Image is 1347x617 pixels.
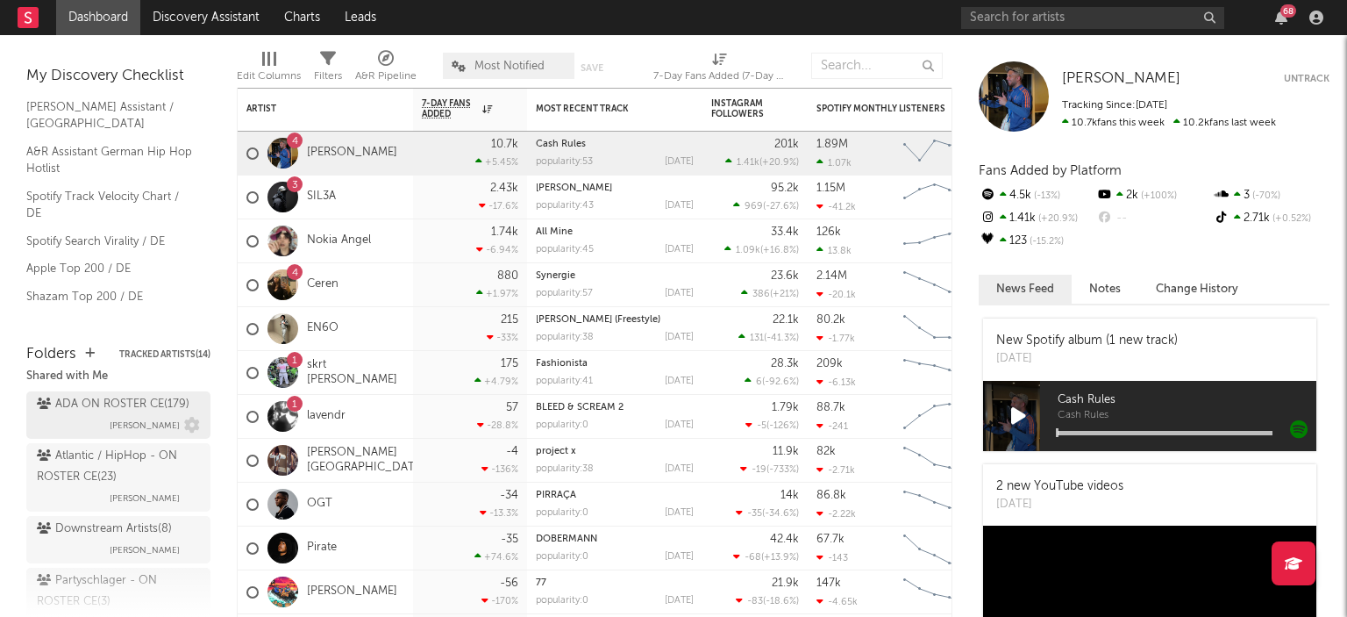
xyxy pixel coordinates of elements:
[536,201,594,211] div: popularity: 43
[816,314,845,326] div: 80.2k
[996,332,1178,350] div: New Spotify album (1 new track)
[1058,390,1316,411] span: Cash Rules
[481,595,518,606] div: -170 %
[314,44,342,95] div: Filters
[765,377,796,387] span: -92.6 %
[816,104,948,114] div: Spotify Monthly Listeners
[506,446,518,457] div: -4
[772,402,799,413] div: 1.79k
[996,477,1123,496] div: 2 new YouTube videos
[307,277,339,292] a: Ceren
[422,98,478,119] span: 7-Day Fans Added
[26,187,193,223] a: Spotify Track Velocity Chart / DE
[1062,71,1180,86] span: [PERSON_NAME]
[536,271,575,281] a: Synergie
[536,464,594,474] div: popularity: 38
[1058,411,1316,421] span: Cash Rules
[307,541,337,556] a: Pirate
[536,552,588,562] div: popularity: 0
[474,376,518,387] div: +4.79 %
[763,246,796,255] span: +16.8 %
[110,415,180,436] span: [PERSON_NAME]
[26,232,193,251] a: Spotify Search Virality / DE
[774,139,799,150] div: 201k
[816,402,845,413] div: 88.7k
[536,403,624,413] a: BLEED & SCREAM 2
[756,377,762,387] span: 6
[501,358,518,369] div: 175
[811,53,943,79] input: Search...
[387,100,404,118] button: Filter by Artist
[816,139,848,150] div: 1.89M
[307,358,404,388] a: skrt [PERSON_NAME]
[307,146,397,161] a: [PERSON_NAME]
[487,332,518,343] div: -33 %
[26,344,76,365] div: Folders
[26,259,193,278] a: Apple Top 200 / DE
[1250,191,1280,201] span: -70 %
[1027,237,1064,247] span: -15.2 %
[780,490,799,501] div: 14k
[665,508,694,518] div: [DATE]
[307,409,346,424] a: lavendr
[476,288,518,299] div: +1.97 %
[481,463,518,475] div: -136 %
[536,227,694,237] div: All Mine
[752,290,770,299] span: 386
[536,289,593,298] div: popularity: 57
[536,104,667,114] div: Most Recent Track
[1095,207,1212,230] div: --
[1213,207,1329,230] div: 2.71k
[307,190,336,204] a: SIL3A
[773,314,799,326] div: 22.1k
[781,100,799,118] button: Filter by Instagram Followers
[37,394,189,415] div: ADA ON ROSTER CE ( 179 )
[996,350,1178,368] div: [DATE]
[476,244,518,255] div: -6.94 %
[26,366,210,387] div: Shared with Me
[816,420,848,432] div: -241
[501,100,518,118] button: Filter by 7-Day Fans Added
[237,44,301,95] div: Edit Columns
[747,509,762,519] span: -35
[246,104,378,114] div: Artist
[536,508,588,518] div: popularity: 0
[895,351,974,395] svg: Chart title
[979,230,1095,253] div: 123
[737,158,759,168] span: 1.41k
[26,287,193,306] a: Shazam Top 200 / DE
[773,290,796,299] span: +21 %
[772,578,799,589] div: 21.9k
[536,491,576,500] a: PIRRAÇA
[500,578,518,589] div: -56
[665,377,694,386] div: [DATE]
[536,447,694,456] div: project x
[816,490,846,501] div: 86.8k
[665,289,694,298] div: [DATE]
[536,227,573,237] a: All Mine
[895,439,974,483] svg: Chart title
[816,534,845,545] div: 67.7k
[119,350,210,359] button: Tracked Artists(14)
[895,176,974,219] svg: Chart title
[762,158,796,168] span: +20.9 %
[1280,4,1296,18] div: 68
[536,447,576,456] a: project x
[765,509,796,519] span: -34.6 %
[766,202,796,212] span: -27.6 %
[1062,70,1180,88] a: [PERSON_NAME]
[536,420,588,430] div: popularity: 0
[736,595,799,606] div: ( )
[816,226,841,238] div: 126k
[1138,275,1256,304] button: Change History
[738,332,799,343] div: ( )
[741,288,799,299] div: ( )
[750,334,764,343] span: 131
[536,377,593,386] div: popularity: 41
[536,183,612,193] a: [PERSON_NAME]
[764,553,796,563] span: +13.9 %
[536,271,694,281] div: Synergie
[736,507,799,519] div: ( )
[581,63,603,73] button: Save
[1036,214,1078,224] span: +20.9 %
